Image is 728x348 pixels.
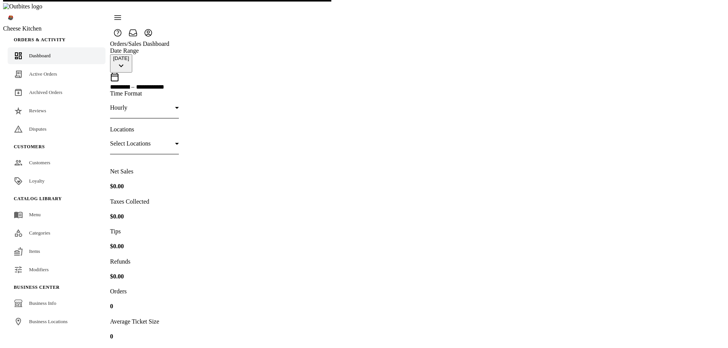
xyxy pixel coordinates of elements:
span: Business Info [29,300,56,306]
div: Date Range [110,47,719,54]
a: Business Info [8,295,105,312]
p: Taxes Collected [110,198,719,205]
h4: $0.00 [110,243,719,250]
a: Disputes [8,121,105,138]
span: Dashboard [29,53,50,58]
div: Time Format [110,90,719,97]
p: Tips [110,228,719,235]
img: Outbites logo [3,3,42,10]
span: Customers [14,144,45,149]
h4: 0 [110,333,719,340]
span: Catalog Library [14,196,62,201]
span: Reviews [29,108,46,113]
span: Categories [29,230,50,236]
h4: $0.00 [110,213,719,220]
a: Menu [8,206,105,223]
span: Select Locations [110,140,151,147]
div: Locations [110,126,719,133]
h4: $0.00 [110,273,719,280]
span: Loyalty [29,178,44,184]
span: Items [29,248,40,254]
p: Average Ticket Size [110,318,719,325]
span: Business Locations [29,319,68,324]
span: Orders & Activity [14,37,66,42]
div: [DATE] [113,55,129,61]
span: Archived Orders [29,89,62,95]
span: Disputes [29,126,47,132]
span: / [127,40,128,47]
a: Modifiers [8,261,105,278]
p: Net Sales [110,168,719,175]
p: Orders [110,288,719,295]
span: Business Center [14,285,60,290]
h4: 0 [110,303,719,310]
p: Refunds [110,258,719,265]
h4: $0.00 [110,183,719,190]
a: Archived Orders [8,84,105,101]
a: Orders [110,40,127,47]
span: Modifiers [29,267,49,272]
a: Loyalty [8,173,105,189]
a: Sales Dashboard [128,40,169,47]
button: [DATE] [110,54,132,73]
span: Menu [29,212,41,217]
span: Active Orders [29,71,57,77]
a: Active Orders [8,66,105,83]
a: Customers [8,154,105,171]
span: Customers [29,160,50,165]
a: Dashboard [8,47,105,64]
a: Business Locations [8,313,105,330]
a: Reviews [8,102,105,119]
span: – [131,83,135,90]
div: Cheese Kitchen [3,25,110,32]
a: Categories [8,225,105,241]
a: Items [8,243,105,260]
span: Hourly [110,104,127,111]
